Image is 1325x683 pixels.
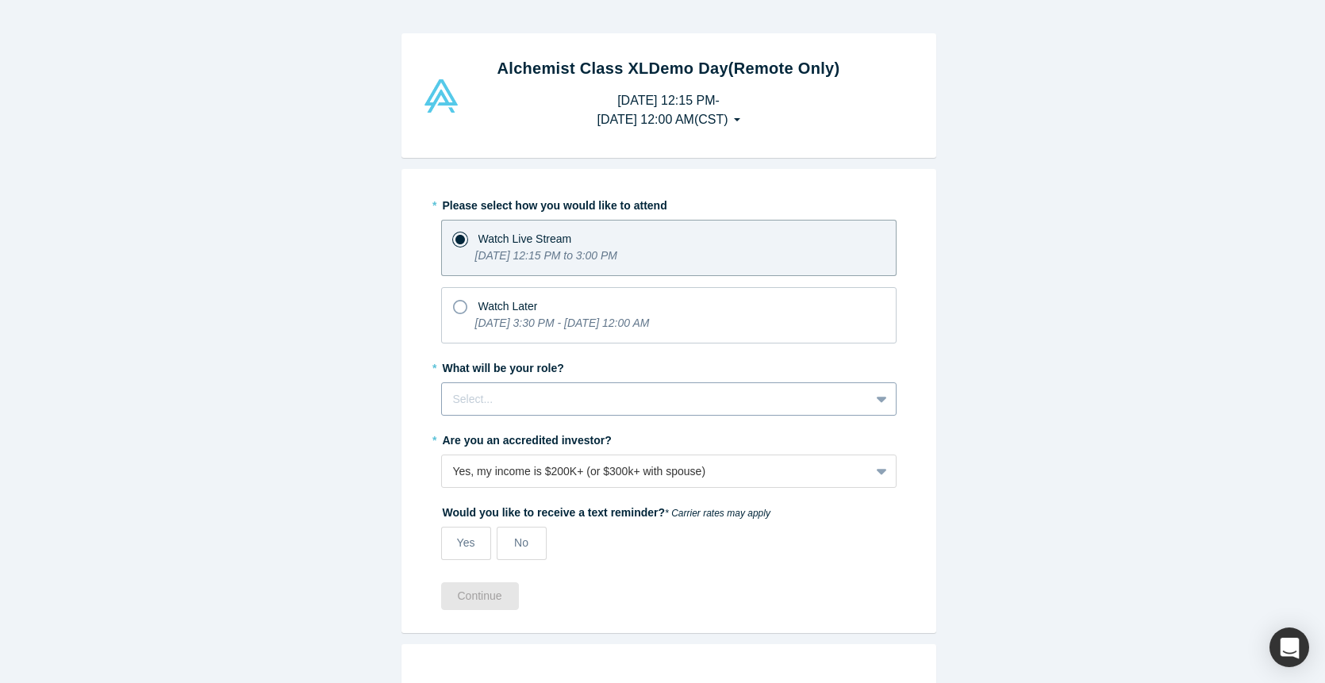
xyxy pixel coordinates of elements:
button: [DATE] 12:15 PM-[DATE] 12:00 AM(CST) [580,86,756,135]
label: What will be your role? [441,355,897,377]
span: No [514,536,528,549]
i: [DATE] 3:30 PM - [DATE] 12:00 AM [475,317,650,329]
label: Are you an accredited investor? [441,427,897,449]
strong: Alchemist Class XL Demo Day (Remote Only) [497,59,840,77]
i: [DATE] 12:15 PM to 3:00 PM [475,249,617,262]
span: Watch Later [478,300,538,313]
img: Alchemist Vault Logo [422,79,460,113]
label: Would you like to receive a text reminder? [441,499,897,521]
button: Continue [441,582,519,610]
div: Yes, my income is $200K+ (or $300k+ with spouse) [453,463,858,480]
span: Yes [457,536,475,549]
label: Please select how you would like to attend [441,192,897,214]
span: Watch Live Stream [478,232,572,245]
em: * Carrier rates may apply [665,508,770,519]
